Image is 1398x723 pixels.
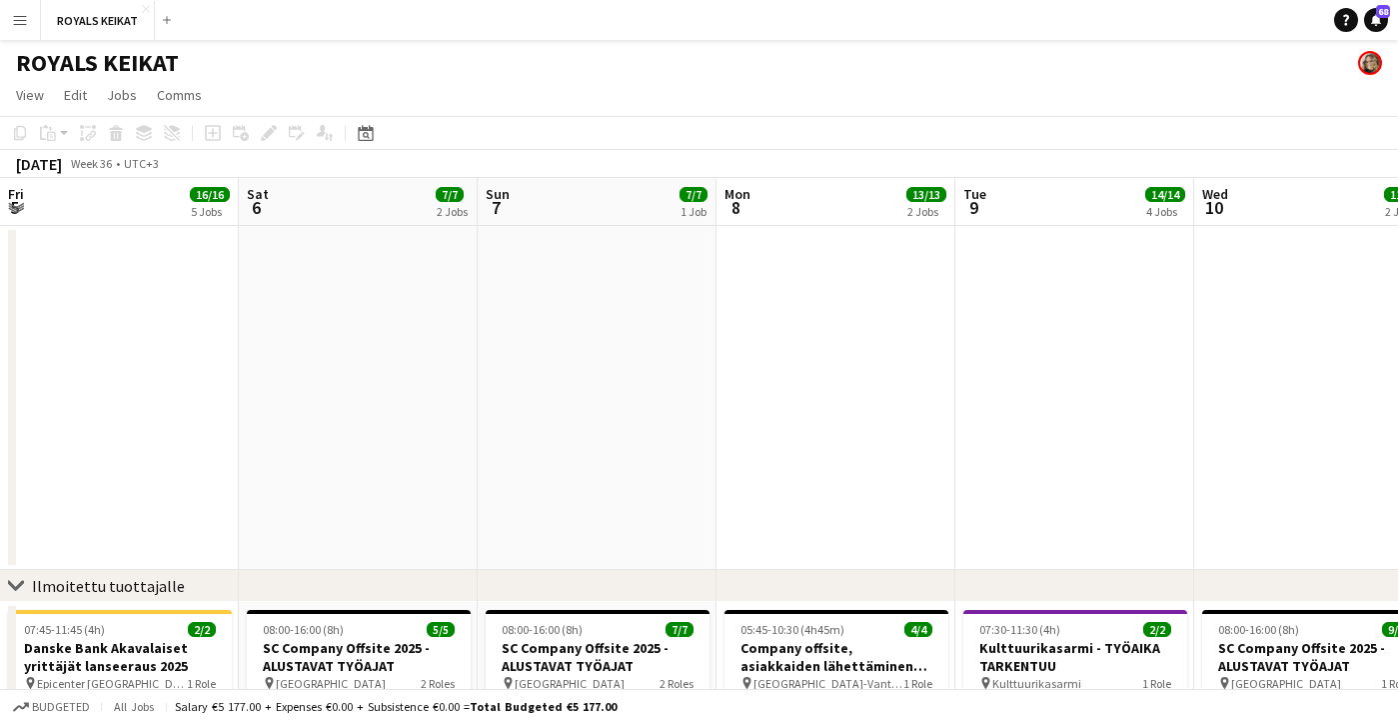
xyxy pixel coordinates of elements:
span: 9 [960,196,986,219]
h3: Kulttuurikasarmi - TYÖAIKA TARKENTUU [963,639,1187,675]
span: 08:00-16:00 (8h) [1218,622,1299,637]
span: 07:45-11:45 (4h) [24,622,105,637]
span: 14/14 [1145,187,1185,202]
span: All jobs [110,699,158,714]
div: 1 Job [681,204,706,219]
span: Comms [157,86,202,104]
span: 13/13 [906,187,946,202]
span: View [16,86,44,104]
span: 7 [483,196,510,219]
h3: SC Company Offsite 2025 - ALUSTAVAT TYÖAJAT [486,639,709,675]
a: 68 [1364,8,1388,32]
span: Total Budgeted €5 177.00 [470,699,617,714]
span: 2/2 [188,622,216,637]
span: 07:30-11:30 (4h) [979,622,1060,637]
h1: ROYALS KEIKAT [16,48,179,78]
span: 8 [721,196,750,219]
span: 7/7 [436,187,464,202]
h3: Company offsite, asiakkaiden lähettäminen matkaan [724,639,948,675]
span: 1 Role [187,676,216,691]
app-user-avatar: Pauliina Aalto [1358,51,1382,75]
button: Budgeted [10,696,93,718]
span: Kulttuurikasarmi [992,676,1081,691]
span: Tue [963,185,986,203]
span: 16/16 [190,187,230,202]
span: 05:45-10:30 (4h45m) [740,622,844,637]
span: [GEOGRAPHIC_DATA]-Vantaa [753,676,903,691]
button: ROYALS KEIKAT [41,1,155,40]
span: Mon [724,185,750,203]
span: 4/4 [904,622,932,637]
span: 7/7 [666,622,694,637]
span: [GEOGRAPHIC_DATA] [515,676,625,691]
a: Comms [149,82,210,108]
span: 2 Roles [660,676,694,691]
span: 2/2 [1143,622,1171,637]
span: Week 36 [66,156,116,171]
div: Ilmoitettu tuottajalle [32,576,185,596]
span: 68 [1376,5,1390,18]
span: Budgeted [32,700,90,714]
div: 4 Jobs [1146,204,1184,219]
span: Jobs [107,86,137,104]
span: 6 [244,196,269,219]
a: Edit [56,82,95,108]
span: 1 Role [1142,676,1171,691]
h3: SC Company Offsite 2025 - ALUSTAVAT TYÖAJAT [247,639,471,675]
div: [DATE] [16,154,62,174]
span: Fri [8,185,24,203]
span: 5 [5,196,24,219]
a: Jobs [99,82,145,108]
span: 2 Roles [421,676,455,691]
span: Sat [247,185,269,203]
span: 10 [1199,196,1228,219]
a: View [8,82,52,108]
div: 2 Jobs [437,204,468,219]
span: Wed [1202,185,1228,203]
span: 08:00-16:00 (8h) [502,622,583,637]
div: 5 Jobs [191,204,229,219]
span: Sun [486,185,510,203]
span: 5/5 [427,622,455,637]
div: Salary €5 177.00 + Expenses €0.00 + Subsistence €0.00 = [175,699,617,714]
span: 08:00-16:00 (8h) [263,622,344,637]
span: Epicenter [GEOGRAPHIC_DATA] [37,676,187,691]
span: [GEOGRAPHIC_DATA] [276,676,386,691]
div: UTC+3 [124,156,159,171]
span: Edit [64,86,87,104]
span: 1 Role [903,676,932,691]
div: 2 Jobs [907,204,945,219]
span: [GEOGRAPHIC_DATA] [1231,676,1341,691]
h3: Danske Bank Akavalaiset yrittäjät lanseeraus 2025 [8,639,232,675]
span: 7/7 [680,187,707,202]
